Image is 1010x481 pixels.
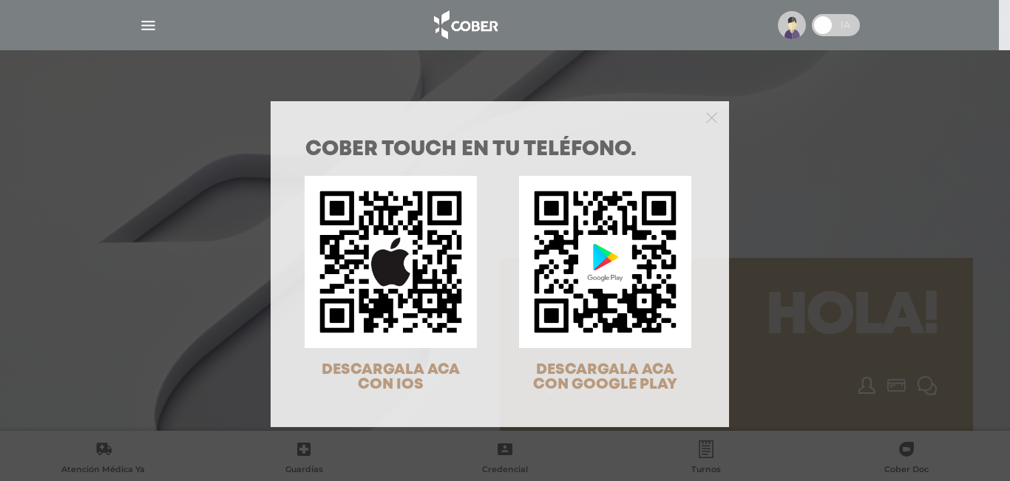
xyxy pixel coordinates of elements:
img: qr-code [305,176,477,348]
span: DESCARGALA ACA CON GOOGLE PLAY [533,363,677,392]
h1: COBER TOUCH en tu teléfono. [305,140,694,160]
button: Close [706,110,717,123]
span: DESCARGALA ACA CON IOS [322,363,460,392]
img: qr-code [519,176,691,348]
